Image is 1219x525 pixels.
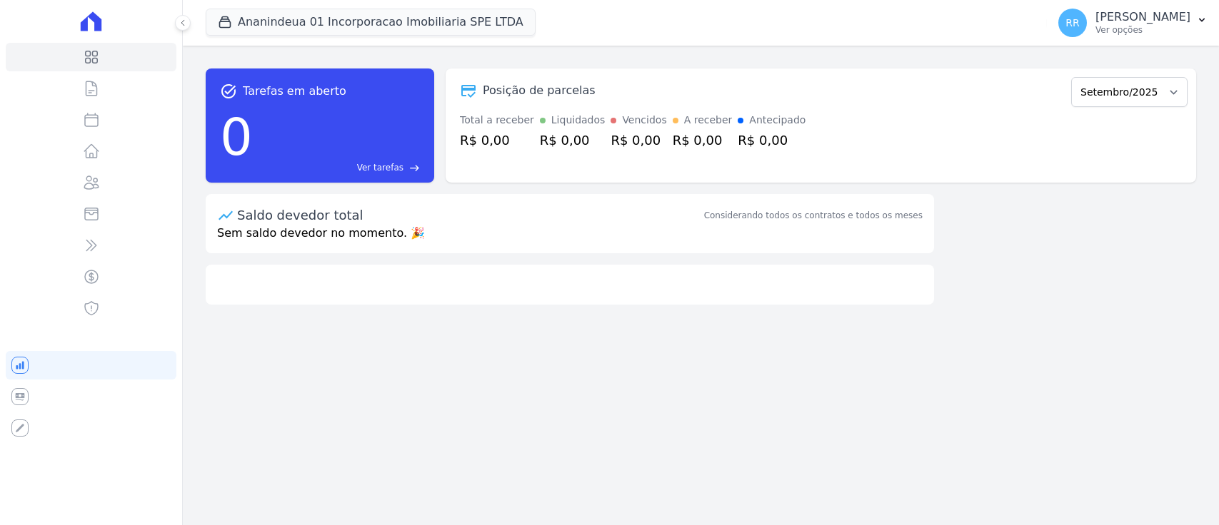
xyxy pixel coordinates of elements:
a: Ver tarefas east [259,161,420,174]
div: R$ 0,00 [540,131,606,150]
p: Sem saldo devedor no momento. 🎉 [206,225,934,253]
p: Ver opções [1095,24,1190,36]
span: RR [1065,18,1079,28]
span: east [409,163,420,173]
button: RR [PERSON_NAME] Ver opções [1047,3,1219,43]
div: Antecipado [749,113,806,128]
button: Ananindeua 01 Incorporacao Imobiliaria SPE LTDA [206,9,536,36]
div: A receber [684,113,733,128]
div: R$ 0,00 [673,131,733,150]
div: 0 [220,100,253,174]
span: task_alt [220,83,237,100]
div: R$ 0,00 [611,131,666,150]
div: R$ 0,00 [738,131,806,150]
div: Vencidos [622,113,666,128]
div: Considerando todos os contratos e todos os meses [704,209,923,222]
div: Total a receber [460,113,534,128]
span: Tarefas em aberto [243,83,346,100]
div: Posição de parcelas [483,82,596,99]
p: [PERSON_NAME] [1095,10,1190,24]
div: R$ 0,00 [460,131,534,150]
span: Ver tarefas [357,161,403,174]
div: Saldo devedor total [237,205,701,225]
div: Liquidados [551,113,606,128]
